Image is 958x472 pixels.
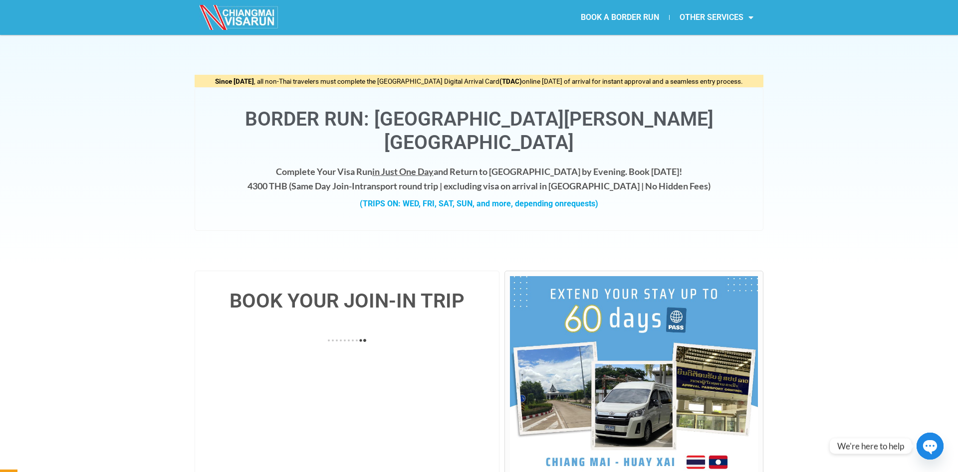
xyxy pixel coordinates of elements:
[215,77,254,85] strong: Since [DATE]
[205,164,753,193] h4: Complete Your Visa Run and Return to [GEOGRAPHIC_DATA] by Evening. Book [DATE]! 4300 THB ( transp...
[571,6,669,29] a: BOOK A BORDER RUN
[205,291,489,311] h4: BOOK YOUR JOIN-IN TRIP
[215,77,743,85] span: , all non-Thai travelers must complete the [GEOGRAPHIC_DATA] Digital Arrival Card online [DATE] o...
[372,166,434,177] span: in Just One Day
[205,108,753,155] h1: Border Run: [GEOGRAPHIC_DATA][PERSON_NAME][GEOGRAPHIC_DATA]
[291,180,360,191] strong: Same Day Join-In
[564,199,598,208] span: requests)
[499,77,522,85] strong: (TDAC)
[360,199,598,208] strong: (TRIPS ON: WED, FRI, SAT, SUN, and more, depending on
[479,6,763,29] nav: Menu
[670,6,763,29] a: OTHER SERVICES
